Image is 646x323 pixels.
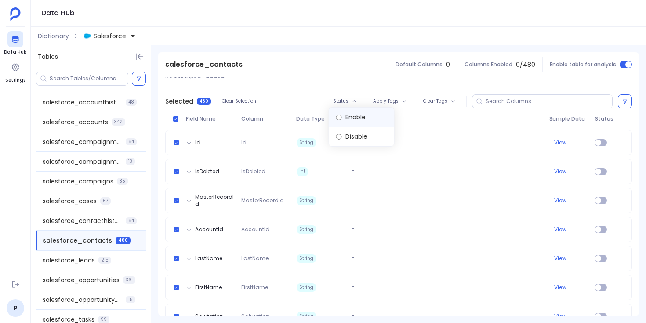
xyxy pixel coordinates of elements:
[195,313,223,320] button: Salutation
[297,225,316,234] span: String
[134,50,146,63] button: Hide Tables
[195,194,234,208] button: MasterRecordId
[195,255,222,262] button: LastName
[446,60,450,69] span: 0
[550,61,616,68] span: Enable table for analysis
[123,276,135,284] span: 361
[5,59,25,84] a: Settings
[554,139,566,146] button: View
[43,118,108,126] span: salesforce_accounts
[238,313,293,320] span: Salutation
[554,284,566,291] button: View
[195,139,200,146] button: Id
[554,313,566,320] button: View
[43,157,122,166] span: salesforce_campaignmemberstatuses
[43,137,122,146] span: salesforce_campaignmembers
[7,299,24,317] a: P
[336,115,342,120] input: Enable
[486,98,612,105] input: Search Columns
[348,194,545,208] p: -
[50,75,128,82] input: Search Tables/Columns
[297,196,316,205] span: String
[348,312,545,321] p: -
[98,316,109,323] span: 99
[98,257,111,264] span: 215
[84,32,91,39] img: salesforce.svg
[465,61,512,68] span: Columns Enabled
[165,59,243,70] span: salesforce_contacts
[43,276,120,284] span: salesforce_opportunities
[43,295,122,304] span: salesforce_opportunityhistories
[238,139,293,146] span: Id
[126,99,137,106] span: 48
[117,178,128,185] span: 35
[238,168,293,175] span: IsDeleted
[333,99,348,104] span: Status
[348,225,545,234] p: -
[43,236,112,245] span: salesforce_contacts
[43,177,113,186] span: salesforce_campaigns
[367,96,412,107] button: Apply Tags
[100,197,111,205] span: 67
[348,167,545,176] p: -
[417,96,461,107] button: Clear Tags
[348,283,545,292] p: -
[195,226,223,233] button: AccountId
[554,226,566,233] button: View
[126,158,135,165] span: 13
[195,168,219,175] button: IsDeleted
[43,216,122,225] span: salesforce_contacthistories
[238,115,293,122] span: Column
[546,115,592,122] span: Sample Data
[297,167,308,176] span: Int
[10,7,21,21] img: petavue logo
[396,61,443,68] span: Default Columns
[4,31,26,56] a: Data Hub
[112,118,125,126] span: 342
[348,138,545,147] p: -
[197,98,211,105] span: 480
[182,115,238,122] span: Field Name
[336,134,342,140] input: Disable
[554,197,566,204] button: View
[423,99,447,104] span: Clear Tags
[238,255,293,262] span: LastName
[348,115,546,122] span: Description
[327,96,362,107] button: Status
[82,29,138,43] button: Salesforce
[297,138,316,147] span: String
[4,49,26,56] span: Data Hub
[94,32,126,40] span: Salesforce
[43,98,122,107] span: salesforce_accounthistories
[5,77,25,84] span: Settings
[592,115,610,122] span: Status
[329,108,394,127] label: Enable
[43,197,97,205] span: salesforce_cases
[238,197,293,204] span: MasterRecordId
[554,168,566,175] button: View
[43,256,95,265] span: salesforce_leads
[329,127,394,146] label: Disable
[195,284,222,291] button: FirstName
[297,254,316,263] span: String
[216,96,262,107] button: Clear Selection
[38,32,69,40] span: Dictionary
[31,45,151,68] div: Tables
[116,237,131,244] span: 480
[516,60,535,69] span: 0 / 480
[348,254,545,263] p: -
[126,217,137,224] span: 64
[126,296,135,303] span: 15
[297,312,316,321] span: String
[293,115,348,122] span: Data Type
[165,97,193,106] span: Selected
[41,7,75,19] h1: Data Hub
[554,255,566,262] button: View
[238,226,293,233] span: AccountId
[238,284,293,291] span: FirstName
[126,138,137,145] span: 64
[373,99,399,104] span: Apply Tags
[297,283,316,292] span: String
